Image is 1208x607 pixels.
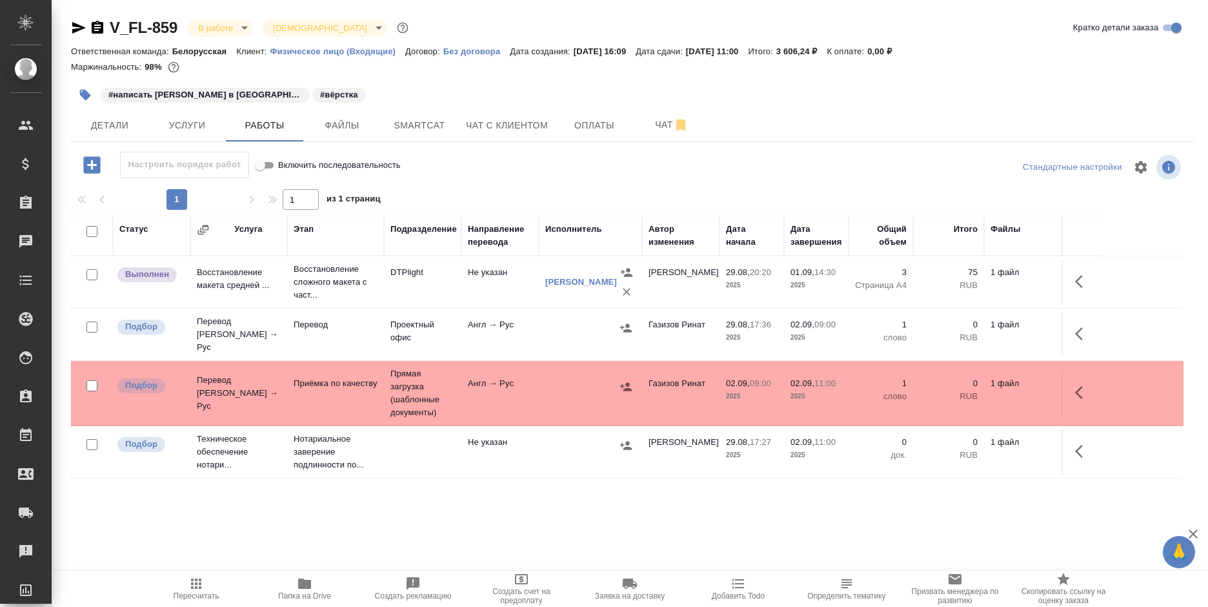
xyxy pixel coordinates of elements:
[145,62,165,72] p: 98%
[954,223,978,236] div: Итого
[1156,155,1183,180] span: Посмотреть информацию
[190,309,287,360] td: Перевод [PERSON_NAME] → Рус
[920,266,978,279] p: 75
[116,266,184,283] div: Исполнитель завершил работу
[750,378,771,388] p: 09:00
[790,279,842,292] p: 2025
[74,152,110,178] button: Добавить работу
[71,20,86,36] button: Скопировать ссылку для ЯМессенджера
[726,378,750,388] p: 02.09,
[156,118,218,134] span: Услуги
[270,46,405,56] p: Физическое лицо (Входящие)
[790,267,814,277] p: 01.09,
[920,377,978,390] p: 0
[116,377,184,395] div: Можно подбирать исполнителей
[125,320,157,333] p: Подбор
[790,449,842,462] p: 2025
[920,390,978,403] p: RUB
[617,282,636,302] button: Удалить
[814,437,836,447] p: 11:00
[991,377,1055,390] p: 1 файл
[1067,318,1098,349] button: Здесь прячутся важные кнопки
[726,223,778,249] div: Дата начала
[125,268,169,281] p: Выполнен
[867,46,901,56] p: 0,00 ₽
[855,436,907,449] p: 0
[790,331,842,344] p: 2025
[726,320,750,329] p: 29.08,
[616,318,636,338] button: Назначить
[855,390,907,403] p: слово
[726,331,778,344] p: 2025
[269,23,370,34] button: [DEMOGRAPHIC_DATA]
[641,117,703,133] span: Чат
[790,320,814,329] p: 02.09,
[686,46,749,56] p: [DATE] 11:00
[190,426,287,478] td: Техническое обеспечение нотари...
[636,46,685,56] p: Дата сдачи:
[855,279,907,292] p: Страница А4
[920,279,978,292] p: RUB
[234,118,296,134] span: Работы
[172,46,237,56] p: Белорусская
[750,320,771,329] p: 17:36
[116,436,184,453] div: Можно подбирать исполнителей
[726,267,750,277] p: 29.08,
[649,223,713,249] div: Автор изменения
[294,263,377,302] p: Восстановление сложного макета с част...
[1067,266,1098,297] button: Здесь прячутся важные кнопки
[405,46,443,56] p: Договор:
[545,223,602,236] div: Исполнитель
[991,223,1020,236] div: Файлы
[814,320,836,329] p: 09:00
[1163,536,1195,568] button: 🙏
[991,318,1055,331] p: 1 файл
[190,260,287,305] td: Восстановление макета средней ...
[726,437,750,447] p: 29.08,
[855,266,907,279] p: 3
[616,436,636,455] button: Назначить
[90,20,105,36] button: Скопировать ссылку
[642,260,720,305] td: [PERSON_NAME]
[1020,158,1125,178] div: split button
[855,449,907,462] p: док.
[616,377,636,396] button: Назначить
[726,279,778,292] p: 2025
[790,390,842,403] p: 2025
[466,118,548,134] span: Чат с клиентом
[294,377,377,390] p: Приёмка по качеству
[270,45,405,56] a: Физическое лицо (Входящие)
[790,378,814,388] p: 02.09,
[1168,539,1190,566] span: 🙏
[384,312,461,357] td: Проектный офис
[827,46,867,56] p: К оплате:
[920,318,978,331] p: 0
[278,159,401,172] span: Включить последовательность
[443,45,510,56] a: Без договора
[726,390,778,403] p: 2025
[855,318,907,331] p: 1
[197,223,210,236] button: Сгруппировать
[855,377,907,390] p: 1
[991,266,1055,279] p: 1 файл
[726,449,778,462] p: 2025
[194,23,237,34] button: В работе
[294,318,377,331] p: Перевод
[920,331,978,344] p: RUB
[814,378,836,388] p: 11:00
[263,19,386,37] div: В работе
[642,371,720,416] td: Газизов Ринат
[673,118,689,133] svg: Отписаться
[461,371,539,416] td: Англ → Рус
[119,223,148,236] div: Статус
[748,46,776,56] p: Итого:
[461,312,539,357] td: Англ → Рус
[327,191,381,210] span: из 1 страниц
[165,59,182,76] button: 75.00 RUB;
[125,379,157,392] p: Подбор
[461,260,539,305] td: Не указан
[461,429,539,475] td: Не указан
[71,46,172,56] p: Ответственная команда:
[108,88,302,101] p: #написать [PERSON_NAME] в [GEOGRAPHIC_DATA], когда скинут ориг. дока
[750,267,771,277] p: 20:20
